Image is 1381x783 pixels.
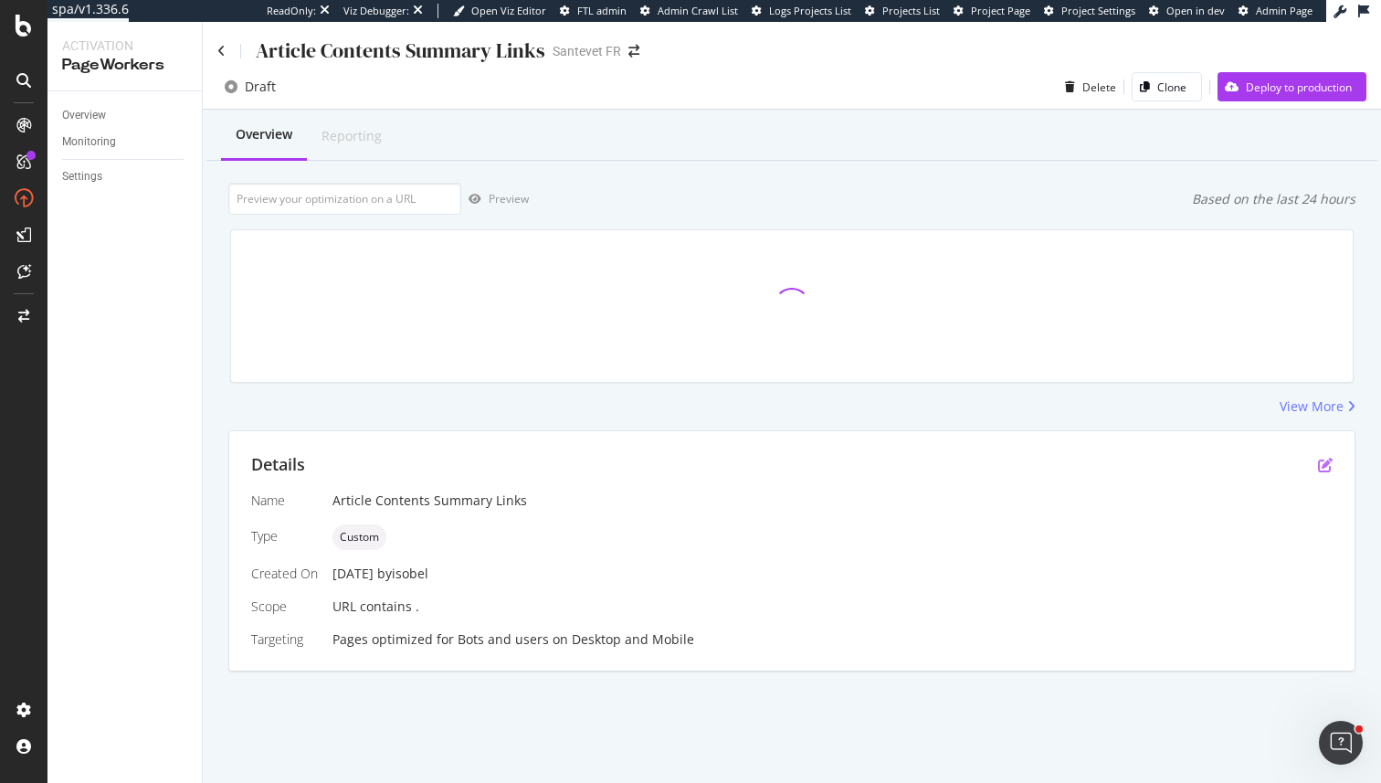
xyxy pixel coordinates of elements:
[1157,79,1186,95] div: Clone
[1256,4,1312,17] span: Admin Page
[882,4,940,17] span: Projects List
[1149,4,1225,18] a: Open in dev
[217,45,226,58] a: Click to go back
[769,4,851,17] span: Logs Projects List
[1192,190,1355,208] div: Based on the last 24 hours
[267,4,316,18] div: ReadOnly:
[251,453,305,477] div: Details
[1132,72,1202,101] button: Clone
[954,4,1030,18] a: Project Page
[251,492,318,510] div: Name
[322,127,382,145] div: Reporting
[62,132,116,152] div: Monitoring
[1280,397,1344,416] div: View More
[332,598,419,615] span: URL contains .
[640,4,738,18] a: Admin Crawl List
[251,598,318,616] div: Scope
[1319,721,1363,765] iframe: Intercom live chat
[471,4,546,17] span: Open Viz Editor
[453,4,546,18] a: Open Viz Editor
[489,191,529,206] div: Preview
[1044,4,1135,18] a: Project Settings
[332,630,1333,649] div: Pages optimized for on
[1082,79,1116,95] div: Delete
[236,125,292,143] div: Overview
[62,167,102,186] div: Settings
[62,167,189,186] a: Settings
[62,37,187,55] div: Activation
[251,527,318,545] div: Type
[658,4,738,17] span: Admin Crawl List
[332,524,386,550] div: neutral label
[1218,72,1366,101] button: Deploy to production
[251,565,318,583] div: Created On
[458,630,549,649] div: Bots and users
[1280,397,1355,416] a: View More
[251,630,318,649] div: Targeting
[1239,4,1312,18] a: Admin Page
[1061,4,1135,17] span: Project Settings
[1246,79,1352,95] div: Deploy to production
[1166,4,1225,17] span: Open in dev
[377,565,428,583] div: by isobel
[1058,72,1116,101] button: Delete
[752,4,851,18] a: Logs Projects List
[245,78,276,96] div: Draft
[553,42,621,60] div: Santevet FR
[865,4,940,18] a: Projects List
[572,630,694,649] div: Desktop and Mobile
[971,4,1030,17] span: Project Page
[332,492,1333,510] div: Article Contents Summary Links
[577,4,627,17] span: FTL admin
[340,532,379,543] span: Custom
[332,565,1333,583] div: [DATE]
[1318,458,1333,472] div: pen-to-square
[62,55,187,76] div: PageWorkers
[62,106,189,125] a: Overview
[461,185,529,214] button: Preview
[256,37,545,65] div: Article Contents Summary Links
[343,4,409,18] div: Viz Debugger:
[228,183,461,215] input: Preview your optimization on a URL
[560,4,627,18] a: FTL admin
[62,106,106,125] div: Overview
[628,45,639,58] div: arrow-right-arrow-left
[62,132,189,152] a: Monitoring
